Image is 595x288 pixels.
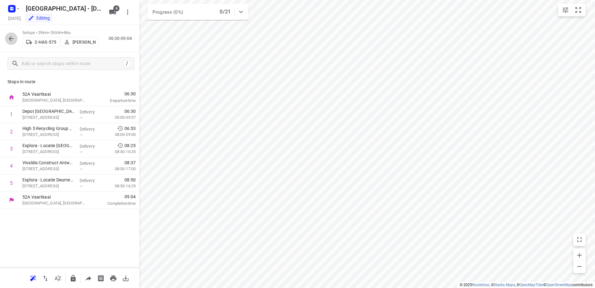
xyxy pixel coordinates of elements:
[121,6,134,18] button: More
[546,283,572,287] a: OpenStreetMap
[117,125,123,132] svg: Early
[80,132,83,137] span: —
[494,283,515,287] a: Stadia Maps
[22,160,75,166] p: Vivaldis Construct Antwerpen(Régis Birgel)
[22,114,75,121] p: [STREET_ADDRESS]
[10,163,13,169] div: 4
[124,60,130,67] div: /
[22,132,75,138] p: [STREET_ADDRESS]
[113,5,119,12] span: 4
[559,4,572,16] button: Map settings
[21,59,124,69] input: Add or search stops within route
[105,114,136,121] p: 05:00-09:37
[460,283,593,287] li: © 2025 , © , © © contributors
[22,177,75,183] p: Explora - Locatie Deurne(Tom Metellus)
[220,8,231,16] p: 0/21
[105,149,136,155] p: 08:30-16:25
[124,108,136,114] span: 06:30
[52,275,64,281] span: Sort by time window
[61,37,98,47] button: [PERSON_NAME]
[152,9,183,15] span: Progress (0%)
[10,146,13,152] div: 3
[6,15,23,22] h5: Project date
[80,150,83,154] span: —
[106,6,119,18] button: 4
[39,275,52,281] span: Reverse route
[124,142,136,149] span: 08:25
[80,184,83,189] span: —
[519,283,543,287] a: OpenMapTiles
[35,40,56,45] p: 2-HAS-575
[22,91,87,97] p: 52A Vaartkaai
[22,166,75,172] p: [STREET_ADDRESS]
[124,177,136,183] span: 08:50
[124,160,136,166] span: 08:37
[22,142,75,149] p: Explora - Locatie Antwerpen(Katrien Beyers)
[80,177,103,184] p: Delivery
[27,275,39,281] span: Reoptimize route
[22,97,87,103] p: [GEOGRAPHIC_DATA], [GEOGRAPHIC_DATA]
[22,149,75,155] p: Lange Klarenstraat 11, Antwerpen
[95,91,136,97] span: 06:30
[148,4,248,20] div: Progress (0%)0/21
[22,200,87,206] p: [GEOGRAPHIC_DATA], [GEOGRAPHIC_DATA]
[22,37,60,47] button: 2-HAS-575
[95,194,136,200] span: 09:04
[95,200,136,207] p: Completion time
[10,129,13,135] div: 2
[10,112,13,118] div: 1
[107,275,119,281] span: Print route
[109,35,134,42] p: 06:30-09:04
[22,125,75,132] p: High 5 Recycling Group NV(Emilie Huybrechts)
[95,275,107,281] span: Print shipping labels
[472,283,490,287] a: Routetitan
[80,109,103,115] p: Delivery
[117,142,123,149] svg: Early
[23,3,104,13] h5: Rename
[80,115,83,120] span: —
[80,160,103,166] p: Delivery
[124,125,136,132] span: 06:53
[80,143,103,149] p: Delivery
[558,4,586,16] div: small contained button group
[63,30,64,35] span: •
[119,275,132,281] span: Download route
[28,15,50,21] div: You are currently in edit mode.
[7,79,132,85] p: Stops in route
[105,183,136,189] p: 08:30-16:25
[22,183,75,189] p: [STREET_ADDRESS]
[22,194,87,200] p: 52A Vaartkaai
[82,275,95,281] span: Share route
[95,98,136,104] p: Departure time
[22,30,98,36] p: 5 stops • 29km • 2h34m
[10,180,13,186] div: 5
[73,40,96,45] p: [PERSON_NAME]
[80,126,103,132] p: Delivery
[67,272,79,285] button: Lock route
[22,108,75,114] p: Depot België(Depot België)
[105,166,136,172] p: 08:30-17:00
[64,30,71,35] span: 86u
[80,167,83,171] span: —
[105,132,136,138] p: 08:00-09:00
[572,4,584,16] button: Fit zoom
